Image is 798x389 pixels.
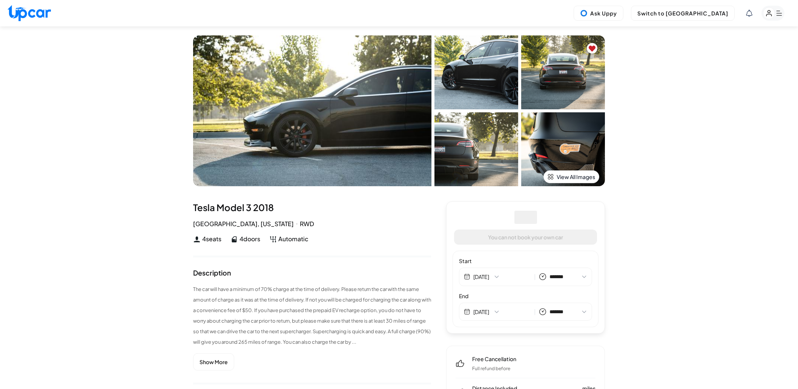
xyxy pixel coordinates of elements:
[557,173,595,181] span: View All Images
[587,43,597,54] button: Remove from favorites
[8,5,51,21] img: Upcar Logo
[434,112,518,186] img: Car Image 3
[746,10,752,17] div: View Notifications
[193,284,431,347] p: The car will have a minimum of 70% charge at the time of delivery. Please return the car with the...
[521,112,605,186] img: Car Image 4
[193,35,431,186] img: Car
[456,359,465,368] img: free-cancel
[534,308,536,316] span: |
[239,234,260,244] span: 4 doors
[193,201,431,213] div: Tesla Model 3 2018
[459,292,592,300] label: End
[473,273,531,280] button: [DATE]
[278,234,308,244] span: Automatic
[534,273,536,281] span: |
[193,353,234,371] button: Show More
[193,270,231,276] div: Description
[454,230,597,245] button: You can not book your own car
[473,308,531,315] button: [DATE]
[459,257,592,265] label: Start
[472,355,516,363] span: Free Cancellation
[472,366,516,372] p: Full refund before
[193,219,431,228] div: [GEOGRAPHIC_DATA], [US_STATE] RWD
[434,35,518,109] img: Car Image 1
[543,170,599,183] button: View All Images
[580,9,588,17] img: Uppy
[521,35,605,109] img: Car Image 2
[548,174,554,180] img: view-all
[574,6,623,21] button: Ask Uppy
[202,234,221,244] span: 4 seats
[631,6,735,21] button: Switch to [GEOGRAPHIC_DATA]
